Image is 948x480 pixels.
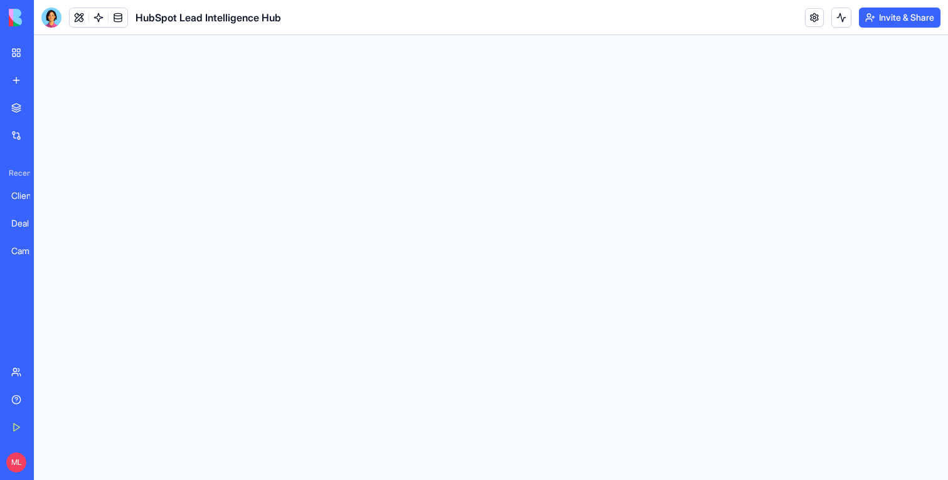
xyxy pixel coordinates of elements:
[9,9,87,26] img: logo
[6,452,26,472] span: ML
[11,217,46,230] div: Deal Pipeline Manager
[4,238,54,264] a: Campaign Command Center
[859,8,940,28] button: Invite & Share
[11,245,46,257] div: Campaign Command Center
[4,168,30,178] span: Recent
[4,183,54,208] a: Client Note Taker
[4,211,54,236] a: Deal Pipeline Manager
[11,189,46,202] div: Client Note Taker
[136,10,281,25] span: HubSpot Lead Intelligence Hub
